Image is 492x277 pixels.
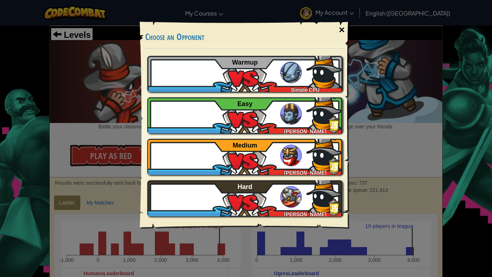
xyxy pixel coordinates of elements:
[291,87,319,93] span: Simple CPU
[307,177,343,213] img: 8H+PzB2ceZdhcAAAAASUVORK5CYII=
[232,59,258,66] span: Warmup
[307,52,343,88] img: 8H+PzB2ceZdhcAAAAASUVORK5CYII=
[147,56,343,92] a: Simple CPU
[147,139,343,175] a: [PERSON_NAME]
[238,183,252,190] span: Hard
[334,19,350,40] div: ×
[284,170,326,176] span: [PERSON_NAME]
[280,62,302,83] img: ogres_ladder_tutorial.png
[284,128,326,134] span: [PERSON_NAME]
[237,100,252,107] span: Easy
[280,103,302,125] img: ogres_ladder_easy.png
[280,145,302,166] img: ogres_ladder_medium.png
[147,97,343,133] a: [PERSON_NAME]
[145,32,345,42] h3: Choose an Opponent
[307,94,343,130] img: 8H+PzB2ceZdhcAAAAASUVORK5CYII=
[307,135,343,171] img: 8H+PzB2ceZdhcAAAAASUVORK5CYII=
[280,186,302,208] img: ogres_ladder_hard.png
[233,142,257,149] span: Medium
[284,211,326,217] span: [PERSON_NAME]
[147,180,343,216] a: [PERSON_NAME]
